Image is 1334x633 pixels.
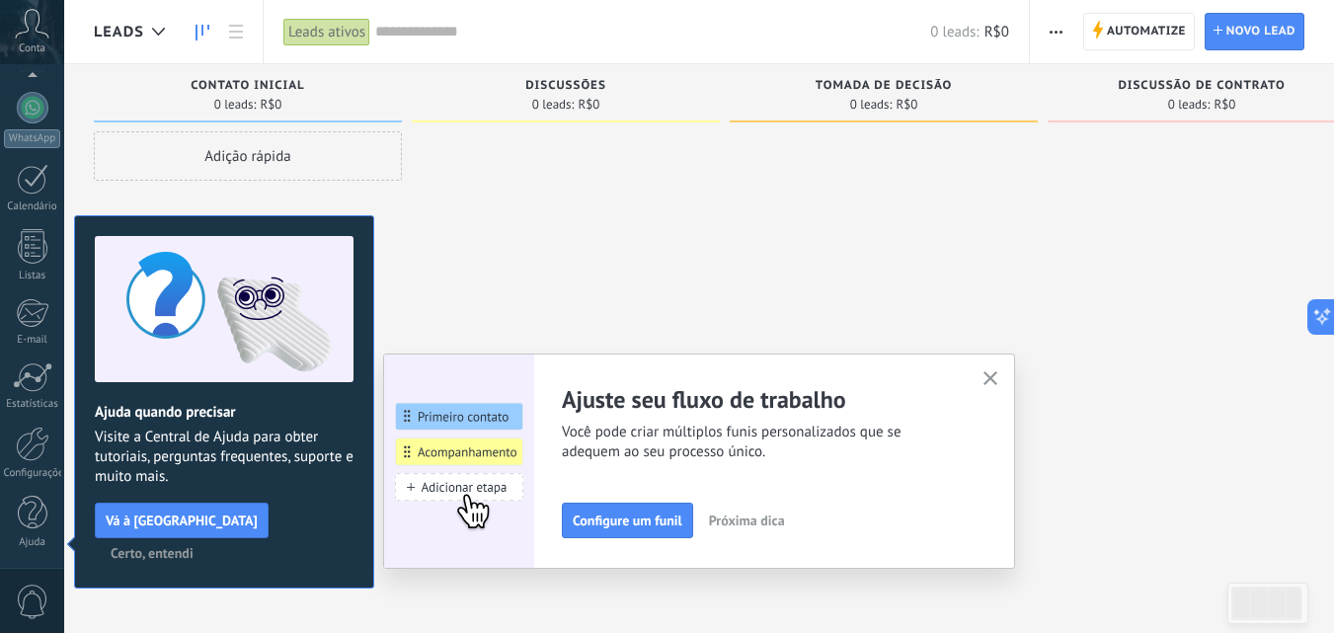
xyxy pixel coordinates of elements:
span: Conta [19,42,45,55]
a: Novo lead [1205,13,1304,50]
button: Próxima dica [700,506,794,535]
span: 0 leads: [532,99,575,111]
div: Discussões [422,79,710,96]
button: Vá à [GEOGRAPHIC_DATA] [95,503,269,538]
div: WhatsApp [4,129,60,148]
span: 0 leads: [1168,99,1211,111]
span: 0 leads: [850,99,893,111]
div: Configurações [4,467,61,480]
a: Leads [186,13,219,51]
div: Tomada de decisão [740,79,1028,96]
span: 0 leads: [214,99,257,111]
span: Visite a Central de Ajuda para obter tutoriais, perguntas frequentes, suporte e muito mais. [95,428,353,487]
span: Discussão de contrato [1118,79,1285,93]
span: Vá à [GEOGRAPHIC_DATA] [106,514,258,527]
div: E-mail [4,334,61,347]
div: Listas [4,270,61,282]
a: Automatize [1083,13,1195,50]
span: Próxima dica [709,514,785,527]
span: Novo lead [1226,14,1295,49]
span: Você pode criar múltiplos funis personalizados que se adequem ao seu processo único. [562,423,959,462]
button: Configure um funil [562,503,693,538]
button: Certo, entendi [102,538,202,568]
span: R$0 [896,99,917,111]
div: Ajuda [4,536,61,549]
span: R$0 [260,99,281,111]
span: Configure um funil [573,514,682,527]
span: Discussões [525,79,606,93]
div: Adição rápida [94,131,402,181]
span: R$0 [578,99,599,111]
span: R$0 [1214,99,1235,111]
span: Contato inicial [191,79,304,93]
span: 0 leads: [930,23,979,41]
h2: Ajuda quando precisar [95,403,353,422]
button: Mais [1042,13,1070,50]
span: Tomada de decisão [816,79,952,93]
span: R$0 [984,23,1009,41]
a: Lista [219,13,253,51]
span: Certo, entendi [111,546,194,560]
div: Calendário [4,200,61,213]
div: Contato inicial [104,79,392,96]
div: Estatísticas [4,398,61,411]
h2: Ajuste seu fluxo de trabalho [562,384,959,415]
div: Leads ativos [283,18,370,46]
span: Leads [94,23,144,41]
span: Automatize [1107,14,1186,49]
